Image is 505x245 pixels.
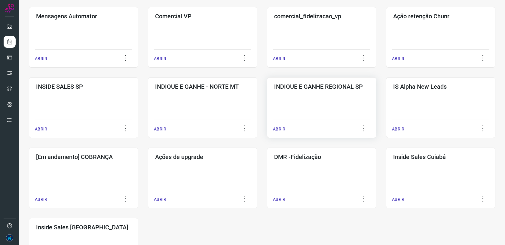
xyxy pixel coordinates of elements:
[154,126,166,132] p: ABRIR
[154,56,166,62] p: ABRIR
[36,224,131,231] h3: Inside Sales [GEOGRAPHIC_DATA]
[273,196,285,203] p: ABRIR
[5,4,14,13] img: Logo
[274,153,369,161] h3: DMR -Fidelização
[393,13,488,20] h3: Ação retenção Chunr
[393,83,488,90] h3: IS Alpha New Leads
[155,13,250,20] h3: Comercial VP
[154,196,166,203] p: ABRIR
[392,56,404,62] p: ABRIR
[35,126,47,132] p: ABRIR
[392,126,404,132] p: ABRIR
[36,153,131,161] h3: [Em andamento] COBRANÇA
[155,83,250,90] h3: INDIQUE E GANHE - NORTE MT
[392,196,404,203] p: ABRIR
[36,83,131,90] h3: INSIDE SALES SP
[274,13,369,20] h3: comercial_fidelizacao_vp
[273,56,285,62] p: ABRIR
[36,13,131,20] h3: Mensagens Automator
[35,196,47,203] p: ABRIR
[393,153,488,161] h3: Inside Sales Cuiabá
[35,56,47,62] p: ABRIR
[273,126,285,132] p: ABRIR
[274,83,369,90] h3: INDIQUE E GANHE REGIONAL SP
[6,234,13,241] img: 610993b183bf89f8f88aaece183d4038.png
[155,153,250,161] h3: Ações de upgrade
